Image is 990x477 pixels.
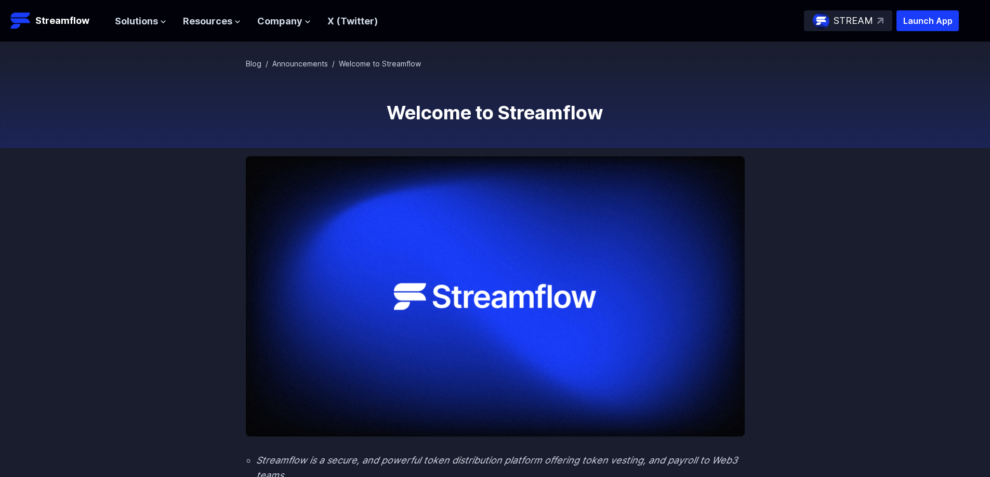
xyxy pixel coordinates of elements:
span: / [266,59,268,68]
img: Streamflow Logo [10,10,31,31]
span: Resources [183,14,232,29]
img: top-right-arrow.svg [877,18,883,24]
img: Welcome to Streamflow [246,156,745,437]
p: STREAM [834,13,873,29]
span: Solutions [115,14,158,29]
button: Solutions [115,14,166,29]
span: / [332,59,335,68]
span: Company [257,14,302,29]
a: Blog [246,59,261,68]
p: Streamflow [35,13,89,28]
img: streamflow-logo-circle.png [813,12,829,29]
span: Welcome to Streamflow [339,59,421,68]
h1: Welcome to Streamflow [246,102,745,123]
a: Streamflow [10,10,104,31]
button: Company [257,14,311,29]
button: Launch App [896,10,959,31]
a: Announcements [272,59,328,68]
button: Resources [183,14,241,29]
a: STREAM [804,10,892,31]
a: X (Twitter) [327,16,378,26]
